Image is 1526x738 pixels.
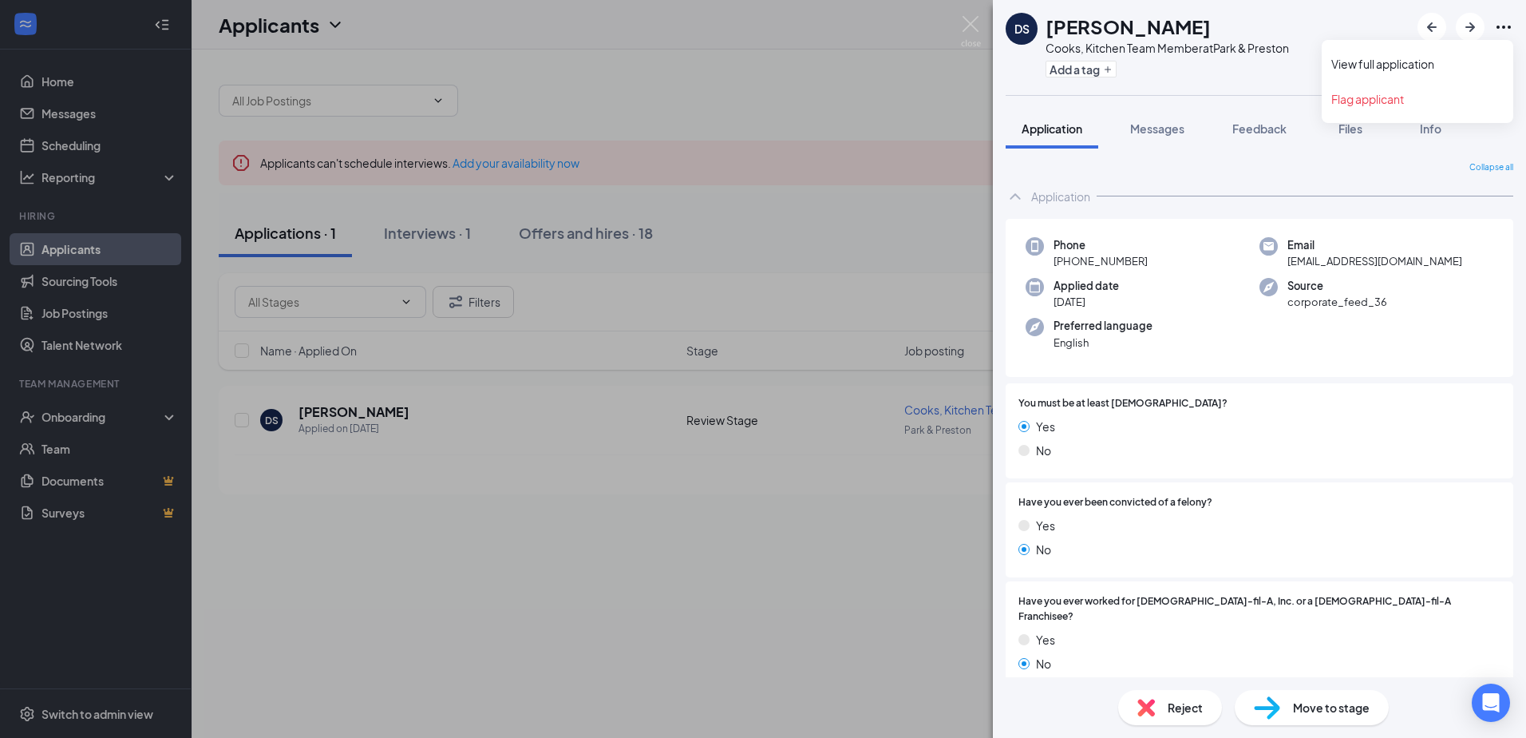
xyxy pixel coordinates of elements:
[1054,237,1148,253] span: Phone
[1293,699,1370,716] span: Move to stage
[1469,161,1513,174] span: Collapse all
[1168,699,1203,716] span: Reject
[1338,121,1362,136] span: Files
[1417,13,1446,42] button: ArrowLeftNew
[1046,13,1211,40] h1: [PERSON_NAME]
[1036,418,1055,435] span: Yes
[1046,40,1289,56] div: Cooks, Kitchen Team Member at Park & Preston
[1054,278,1119,294] span: Applied date
[1494,18,1513,37] svg: Ellipses
[1331,56,1504,72] a: View full application
[1054,253,1148,269] span: [PHONE_NUMBER]
[1130,121,1184,136] span: Messages
[1287,294,1387,310] span: corporate_feed_36
[1018,396,1228,411] span: You must be at least [DEMOGRAPHIC_DATA]?
[1287,253,1462,269] span: [EMAIL_ADDRESS][DOMAIN_NAME]
[1103,65,1113,74] svg: Plus
[1036,442,1051,459] span: No
[1031,188,1090,204] div: Application
[1422,18,1441,37] svg: ArrowLeftNew
[1036,541,1051,558] span: No
[1456,13,1484,42] button: ArrowRight
[1054,318,1152,334] span: Preferred language
[1420,121,1441,136] span: Info
[1022,121,1082,136] span: Application
[1014,21,1030,37] div: DS
[1054,294,1119,310] span: [DATE]
[1287,237,1462,253] span: Email
[1018,495,1212,510] span: Have you ever been convicted of a felony?
[1036,655,1051,673] span: No
[1054,335,1152,351] span: English
[1461,18,1480,37] svg: ArrowRight
[1232,121,1287,136] span: Feedback
[1018,594,1500,625] span: Have you ever worked for [DEMOGRAPHIC_DATA]-fil-A, Inc. or a [DEMOGRAPHIC_DATA]-fil-A Franchisee?
[1036,517,1055,534] span: Yes
[1046,61,1117,77] button: PlusAdd a tag
[1472,684,1510,722] div: Open Intercom Messenger
[1006,187,1025,206] svg: ChevronUp
[1036,631,1055,649] span: Yes
[1287,278,1387,294] span: Source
